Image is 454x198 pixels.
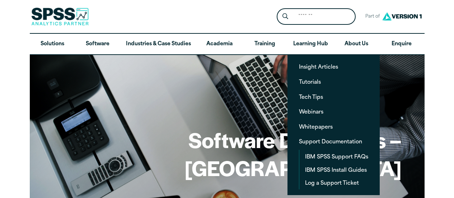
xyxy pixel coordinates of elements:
a: Academia [197,34,242,55]
a: Learning Hub [287,34,334,55]
a: Industries & Case Studies [120,34,197,55]
a: Training [242,34,287,55]
a: Tech Tips [293,90,374,103]
a: Log a Support Ticket [299,176,374,189]
a: Solutions [30,34,75,55]
h1: Software Downloads – [GEOGRAPHIC_DATA] [53,126,402,181]
button: Search magnifying glass icon [279,10,292,23]
a: About Us [334,34,379,55]
a: Tutorials [293,75,374,88]
a: Software [75,34,120,55]
nav: Desktop version of site main menu [30,34,425,55]
a: IBM SPSS Install Guides [299,163,374,176]
a: IBM SPSS Support FAQs [299,150,374,163]
a: Webinars [293,105,374,118]
a: Insight Articles [293,60,374,73]
form: Site Header Search Form [277,8,356,25]
a: Whitepapers [293,120,374,133]
span: Part of [361,11,380,22]
svg: Search magnifying glass icon [282,13,288,19]
img: SPSS Analytics Partner [31,8,89,26]
img: Version1 Logo [380,10,423,23]
a: Enquire [379,34,424,55]
ul: Learning Hub [287,54,380,195]
a: Support Documentation [293,135,374,148]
